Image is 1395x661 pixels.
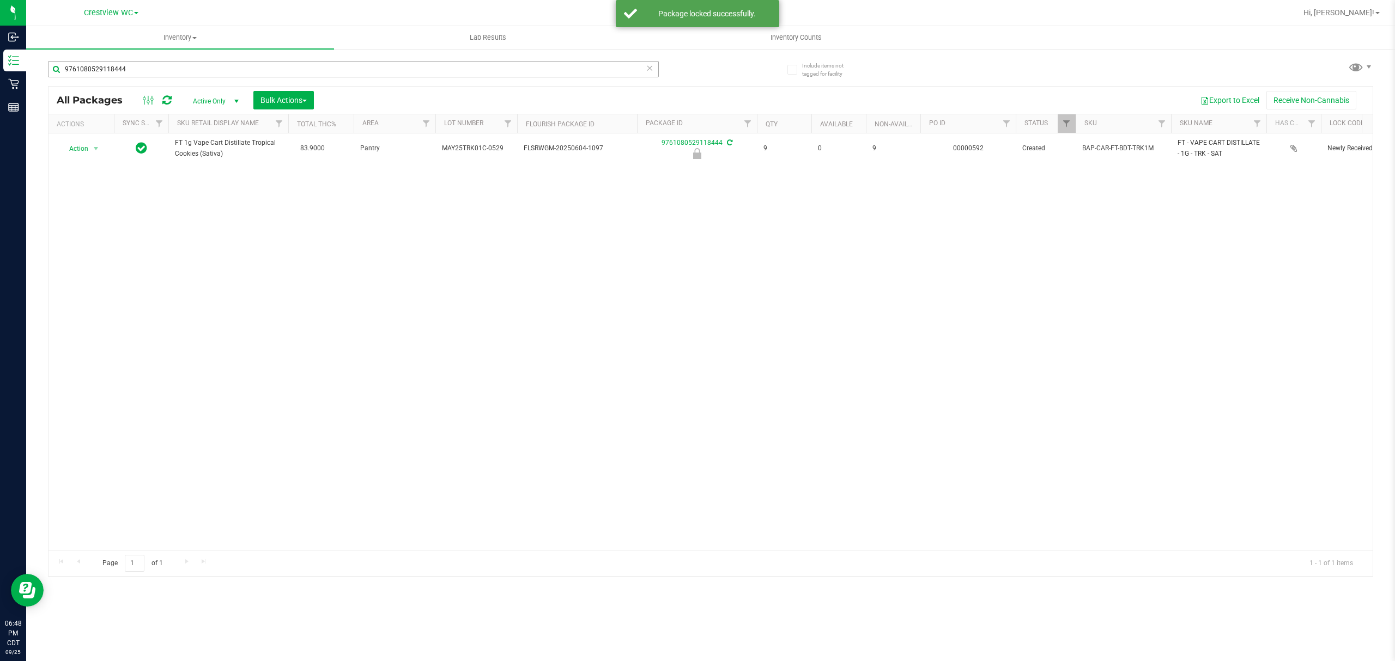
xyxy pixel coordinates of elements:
a: Total THC% [297,120,336,128]
span: Pantry [360,143,429,154]
a: Filter [998,114,1016,133]
span: FT 1g Vape Cart Distillate Tropical Cookies (Sativa) [175,138,282,158]
a: Lab Results [334,26,642,49]
span: FT - VAPE CART DISTILLATE - 1G - TRK - SAT [1178,138,1260,158]
div: Package locked successfully. [643,8,771,19]
button: Export to Excel [1193,91,1266,109]
a: Non-Available [875,120,923,128]
a: Sync Status [123,119,165,127]
a: Area [362,119,379,127]
span: Bulk Actions [260,96,307,105]
span: select [89,141,103,156]
inline-svg: Inbound [8,32,19,42]
span: Inventory [26,33,334,42]
span: FLSRWGM-20250604-1097 [524,143,630,154]
span: Lab Results [455,33,521,42]
input: Search Package ID, Item Name, SKU, Lot or Part Number... [48,61,659,77]
a: Filter [1153,114,1171,133]
a: Inventory Counts [642,26,950,49]
a: 00000592 [953,144,984,152]
span: Include items not tagged for facility [802,62,857,78]
span: 9 [872,143,914,154]
button: Bulk Actions [253,91,314,109]
a: Inventory [26,26,334,49]
a: PO ID [929,119,945,127]
a: Qty [766,120,778,128]
a: SKU [1084,119,1097,127]
p: 09/25 [5,648,21,656]
span: 9 [763,143,805,154]
iframe: Resource center [11,574,44,607]
a: Filter [1303,114,1321,133]
a: SKU Name [1180,119,1212,127]
span: Action [59,141,89,156]
div: Actions [57,120,110,128]
input: 1 [125,555,144,572]
a: Filter [417,114,435,133]
inline-svg: Inventory [8,55,19,66]
button: Receive Non-Cannabis [1266,91,1356,109]
span: Sync from Compliance System [725,139,732,146]
span: 83.9000 [295,140,330,156]
p: 06:48 PM CDT [5,619,21,648]
inline-svg: Reports [8,102,19,113]
a: Flourish Package ID [526,120,595,128]
a: Filter [739,114,757,133]
span: Crestview WC [84,8,133,17]
span: 0 [818,143,859,154]
div: Newly Received [635,148,759,159]
span: Inventory Counts [756,33,836,42]
span: Created [1022,143,1069,154]
a: Status [1024,119,1048,127]
span: BAP-CAR-FT-BDT-TRK1M [1082,143,1164,154]
inline-svg: Retail [8,78,19,89]
a: Available [820,120,853,128]
span: All Packages [57,94,134,106]
span: 1 - 1 of 1 items [1301,555,1362,571]
span: Clear [646,61,653,75]
a: Lot Number [444,119,483,127]
span: In Sync [136,140,147,156]
a: Package ID [646,119,683,127]
span: MAY25TRK01C-0529 [442,143,511,154]
span: Hi, [PERSON_NAME]! [1303,8,1374,17]
a: Lock Code [1330,119,1364,127]
a: Filter [1058,114,1076,133]
a: Filter [1248,114,1266,133]
span: Page of 1 [93,555,172,572]
a: 9761080529118444 [662,139,723,146]
a: Filter [150,114,168,133]
a: SKU Retail Display Name [177,119,259,127]
a: Filter [270,114,288,133]
a: Filter [499,114,517,133]
th: Has COA [1266,114,1321,133]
